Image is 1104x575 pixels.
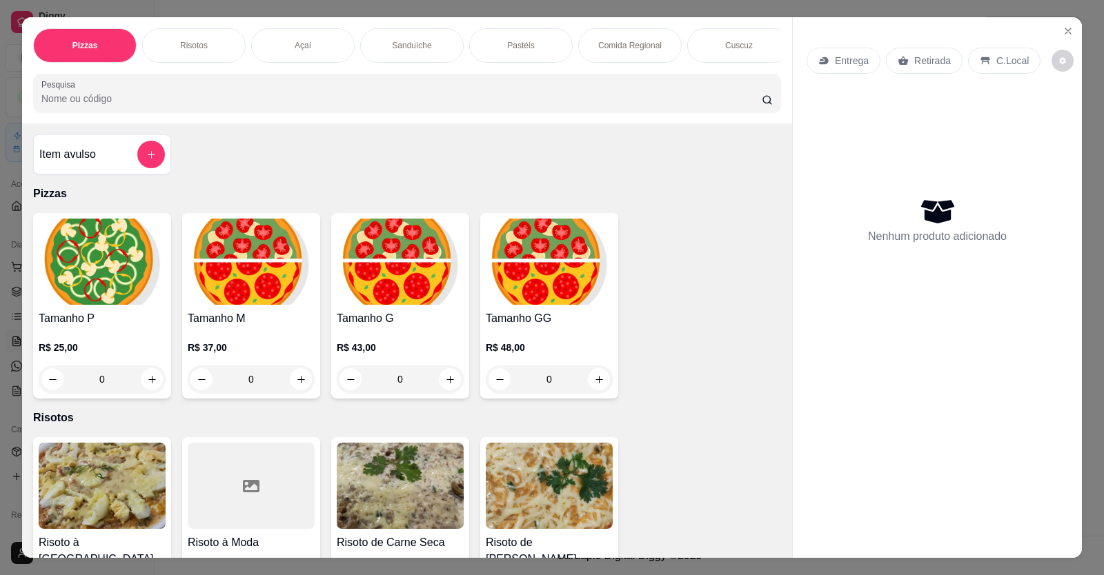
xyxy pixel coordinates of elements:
h4: Risoto à [GEOGRAPHIC_DATA] [39,534,166,567]
p: R$ 25,00 [39,341,166,354]
p: Nenhum produto adicionado [868,228,1007,245]
p: Açaí [295,40,311,51]
button: Close [1057,20,1079,42]
h4: Tamanho G [337,310,464,327]
img: product-image [39,219,166,305]
img: product-image [337,443,464,529]
input: Pesquisa [41,92,762,105]
h4: Tamanho GG [486,310,613,327]
p: Entrega [835,54,869,68]
p: Pastéis [507,40,534,51]
p: R$ 48,00 [486,341,613,354]
button: add-separate-item [137,141,165,168]
button: decrease-product-quantity [1052,50,1074,72]
img: product-image [39,443,166,529]
p: Pizzas [33,185,781,202]
h4: Risoto de Carne Seca [337,534,464,551]
h4: Tamanho P [39,310,166,327]
p: C.Local [996,54,1029,68]
p: Retirada [914,54,951,68]
p: Cuscuz [725,40,753,51]
img: product-image [486,443,613,529]
p: Comida Regional [598,40,662,51]
h4: Item avulso [39,146,96,163]
label: Pesquisa [41,79,80,90]
p: Pizzas [72,40,98,51]
p: R$ 43,00 [337,341,464,354]
img: product-image [486,219,613,305]
h4: Risoto à Moda [188,534,315,551]
h4: Tamanho M [188,310,315,327]
img: product-image [337,219,464,305]
img: product-image [188,219,315,305]
p: R$ 37,00 [188,341,315,354]
h4: Risoto de [PERSON_NAME] [486,534,613,567]
p: Risotos [180,40,208,51]
p: Risotos [33,410,781,426]
p: Sanduíche [392,40,431,51]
